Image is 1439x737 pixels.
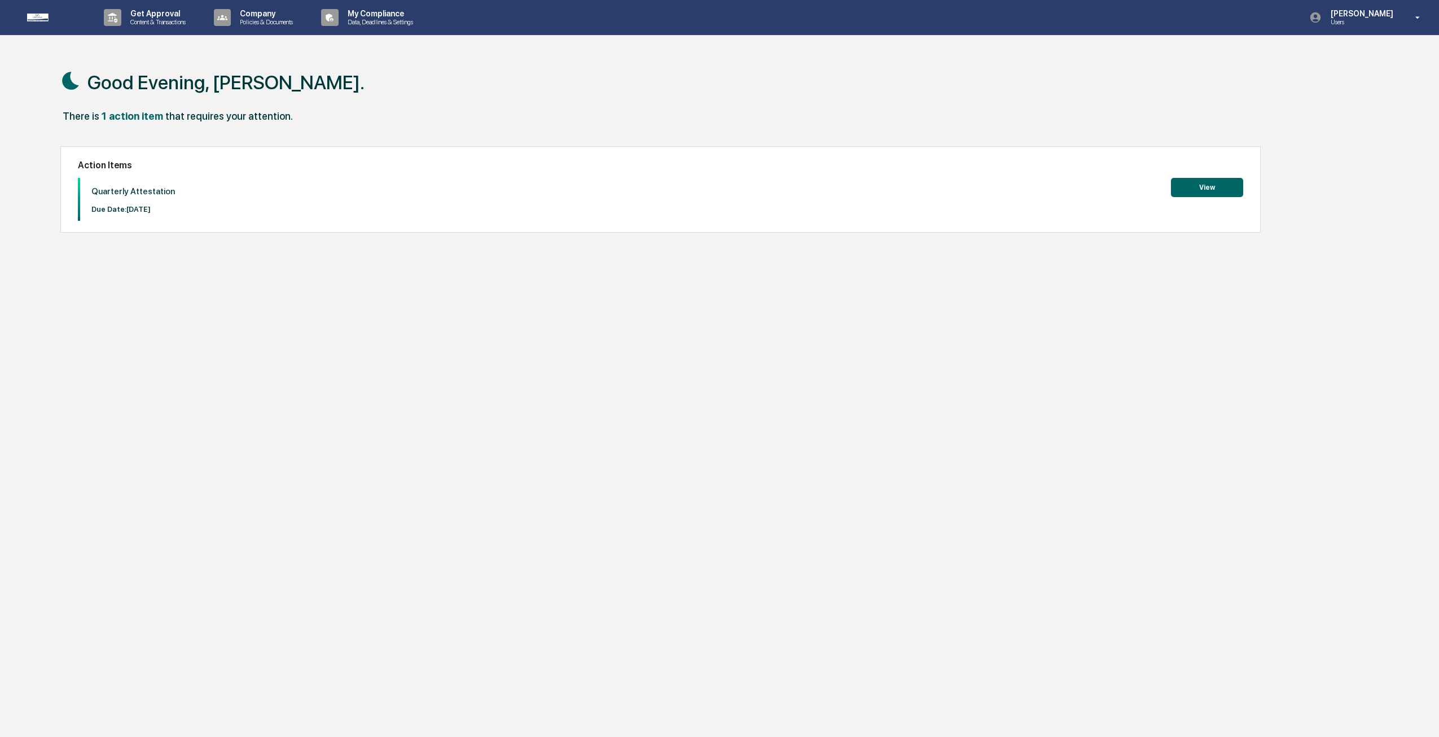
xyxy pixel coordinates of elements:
[121,9,191,18] p: Get Approval
[1171,181,1243,192] a: View
[91,186,175,197] p: Quarterly Attestation
[91,205,175,213] p: Due Date: [DATE]
[1322,9,1399,18] p: [PERSON_NAME]
[1322,18,1399,26] p: Users
[27,14,81,21] img: logo
[339,18,419,26] p: Data, Deadlines & Settings
[78,160,1244,171] h2: Action Items
[87,71,365,94] h1: Good Evening, [PERSON_NAME].
[1171,178,1243,197] button: View
[121,18,191,26] p: Content & Transactions
[231,9,299,18] p: Company
[339,9,419,18] p: My Compliance
[63,110,99,122] div: There is
[102,110,163,122] div: 1 action item
[231,18,299,26] p: Policies & Documents
[165,110,293,122] div: that requires your attention.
